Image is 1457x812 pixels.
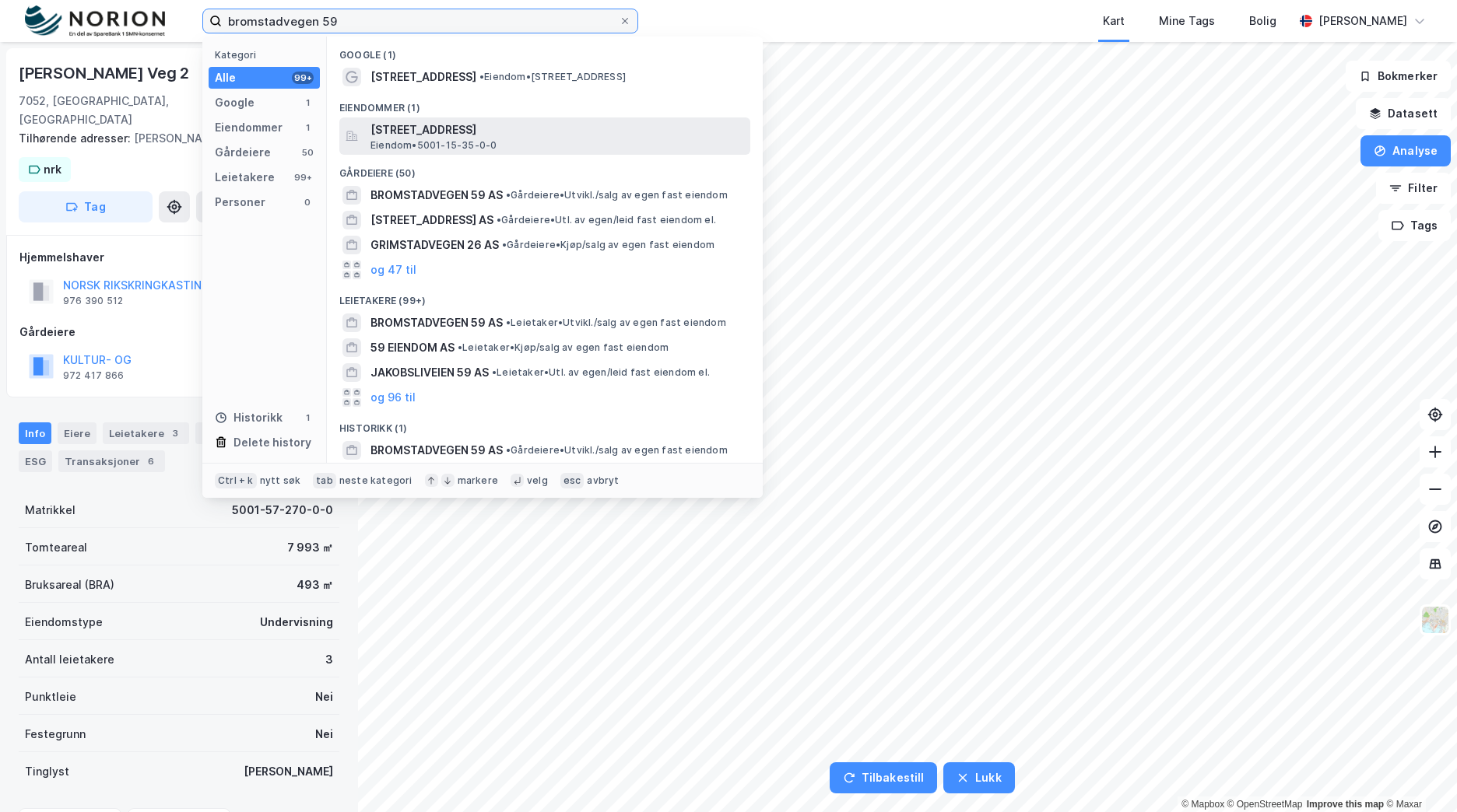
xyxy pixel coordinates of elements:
[1376,173,1451,204] button: Filter
[370,211,493,229] span: [STREET_ADDRESS] AS
[315,688,333,706] div: Nei
[215,118,283,137] div: Eiendommer
[506,189,728,201] span: Gårdeiere • Utvikl./salg av egen fast eiendom
[327,155,763,183] div: Gårdeiere (50)
[1103,12,1125,30] div: Kart
[19,191,153,222] button: Tag
[301,146,314,159] div: 50
[370,186,503,205] span: BROMSTADVEGEN 59 AS
[301,411,314,424] div: 1
[215,168,275,187] div: Leietakere
[339,474,413,487] div: neste kategori
[327,410,763,438] div: Historikk (1)
[506,189,511,201] span: •
[370,363,489,382] span: JAKOBSLIVEIEN 59 AS
[25,688,76,706] div: Punktleie
[479,71,626,83] span: Eiendom • [STREET_ADDRESS]
[1378,210,1451,241] button: Tags
[370,139,497,152] span: Eiendom • 5001-15-35-0-0
[292,72,314,84] div: 99+
[327,282,763,310] div: Leietakere (99+)
[1249,12,1276,30] div: Bolig
[502,239,507,250] span: •
[1379,737,1457,812] div: Kontrollprogram for chat
[492,366,497,378] span: •
[1227,799,1303,810] a: OpenStreetMap
[44,160,61,179] div: nrk
[58,450,165,472] div: Transaksjoner
[506,444,728,457] span: Gårdeiere • Utvikl./salg av egen fast eiendom
[167,425,183,441] div: 3
[943,762,1014,793] button: Lukk
[327,89,763,117] div: Eiendommer (1)
[506,444,511,456] span: •
[301,96,314,109] div: 1
[103,422,189,444] div: Leietakere
[497,214,716,226] span: Gårdeiere • Utl. av egen/leid fast eiendom el.
[19,422,51,444] div: Info
[370,121,744,139] span: [STREET_ADDRESS]
[19,129,327,148] div: [PERSON_NAME] Veg 2a
[25,762,69,781] div: Tinglyst
[370,388,416,407] button: og 96 til
[244,762,333,781] div: [PERSON_NAME]
[458,341,462,353] span: •
[370,313,503,332] span: BROMSTADVEGEN 59 AS
[1420,605,1450,635] img: Z
[215,93,255,112] div: Google
[63,295,123,307] div: 976 390 512
[560,473,585,488] div: esc
[260,474,301,487] div: nytt søk
[458,341,669,354] span: Leietaker • Kjøp/salg av egen fast eiendom
[19,248,339,267] div: Hjemmelshaver
[527,474,548,487] div: velg
[370,338,455,357] span: 59 EIENDOM AS
[587,474,619,487] div: avbryt
[497,214,501,226] span: •
[260,613,333,632] div: Undervisning
[458,474,498,487] div: markere
[233,433,311,452] div: Delete history
[830,762,937,793] button: Tilbakestill
[1346,61,1451,92] button: Bokmerker
[370,236,499,254] span: GRIMSTADVEGEN 26 AS
[215,473,257,488] div: Ctrl + k
[301,196,314,208] div: 0
[370,261,416,279] button: og 47 til
[370,441,503,460] span: BROMSTADVEGEN 59 AS
[215,193,265,212] div: Personer
[502,239,714,251] span: Gårdeiere • Kjøp/salg av egen fast eiendom
[25,576,114,594] div: Bruksareal (BRA)
[215,68,236,87] div: Alle
[25,501,75,520] div: Matrikkel
[63,369,124,382] div: 972 417 866
[25,613,103,632] div: Eiendomstype
[301,121,314,134] div: 1
[19,61,192,86] div: [PERSON_NAME] Veg 2
[1356,98,1451,129] button: Datasett
[215,408,283,427] div: Historikk
[25,538,87,557] div: Tomteareal
[143,453,159,469] div: 6
[287,538,333,557] div: 7 993 ㎡
[297,576,333,594] div: 493 ㎡
[1307,799,1384,810] a: Improve this map
[292,171,314,184] div: 99+
[479,71,484,82] span: •
[1181,799,1224,810] a: Mapbox
[492,366,710,379] span: Leietaker • Utl. av egen/leid fast eiendom el.
[25,725,86,744] div: Festegrunn
[19,92,219,129] div: 7052, [GEOGRAPHIC_DATA], [GEOGRAPHIC_DATA]
[232,501,333,520] div: 5001-57-270-0-0
[370,68,476,86] span: [STREET_ADDRESS]
[327,37,763,65] div: Google (1)
[19,131,134,145] span: Tilhørende adresser:
[222,9,619,33] input: Søk på adresse, matrikkel, gårdeiere, leietakere eller personer
[195,422,254,444] div: Datasett
[215,49,320,61] div: Kategori
[325,650,333,669] div: 3
[1379,737,1457,812] iframe: Chat Widget
[19,450,52,472] div: ESG
[25,650,114,669] div: Antall leietakere
[313,473,336,488] div: tab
